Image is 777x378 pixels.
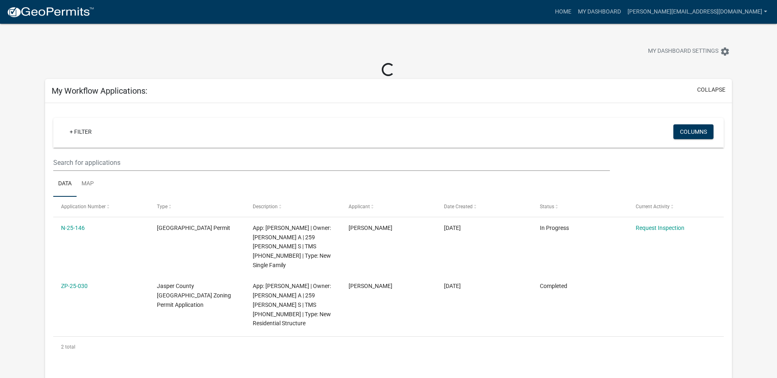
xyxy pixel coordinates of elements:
[641,43,736,59] button: My Dashboard Settingssettings
[157,225,230,231] span: Jasper County Building Permit
[444,204,473,209] span: Date Created
[253,283,331,326] span: App: Jim Davis | Owner: HEERY DEBORAH A | 259 GRAHAM HALL S | TMS 064-32-00-037 | Type: New Resid...
[673,124,714,139] button: Columns
[61,283,88,289] a: ZP-25-030
[628,197,724,216] datatable-header-cell: Current Activity
[245,197,341,216] datatable-header-cell: Description
[53,337,724,357] div: 2 total
[157,283,231,308] span: Jasper County SC Zoning Permit Application
[157,204,168,209] span: Type
[253,225,331,268] span: App: Jim Davis | Owner: HEERY DEBORAH A | 259 GRAHAM HALL S | TMS 064-32-00-037 | Type: New Singl...
[53,197,149,216] datatable-header-cell: Application Number
[540,283,567,289] span: Completed
[61,204,106,209] span: Application Number
[636,204,670,209] span: Current Activity
[253,204,278,209] span: Description
[540,204,554,209] span: Status
[532,197,628,216] datatable-header-cell: Status
[540,225,569,231] span: In Progress
[349,283,392,289] span: James Davis
[61,225,85,231] a: N-25-146
[349,225,392,231] span: James Davis
[444,283,461,289] span: 02/04/2025
[624,4,770,20] a: [PERSON_NAME][EMAIL_ADDRESS][DOMAIN_NAME]
[63,124,98,139] a: + Filter
[444,225,461,231] span: 02/06/2025
[340,197,436,216] datatable-header-cell: Applicant
[575,4,624,20] a: My Dashboard
[436,197,532,216] datatable-header-cell: Date Created
[53,171,77,197] a: Data
[349,204,370,209] span: Applicant
[53,154,610,171] input: Search for applications
[77,171,99,197] a: Map
[52,86,147,96] h5: My Workflow Applications:
[648,47,718,56] span: My Dashboard Settings
[720,47,730,56] i: settings
[552,4,575,20] a: Home
[149,197,245,216] datatable-header-cell: Type
[636,225,684,231] a: Request Inspection
[697,85,725,94] button: collapse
